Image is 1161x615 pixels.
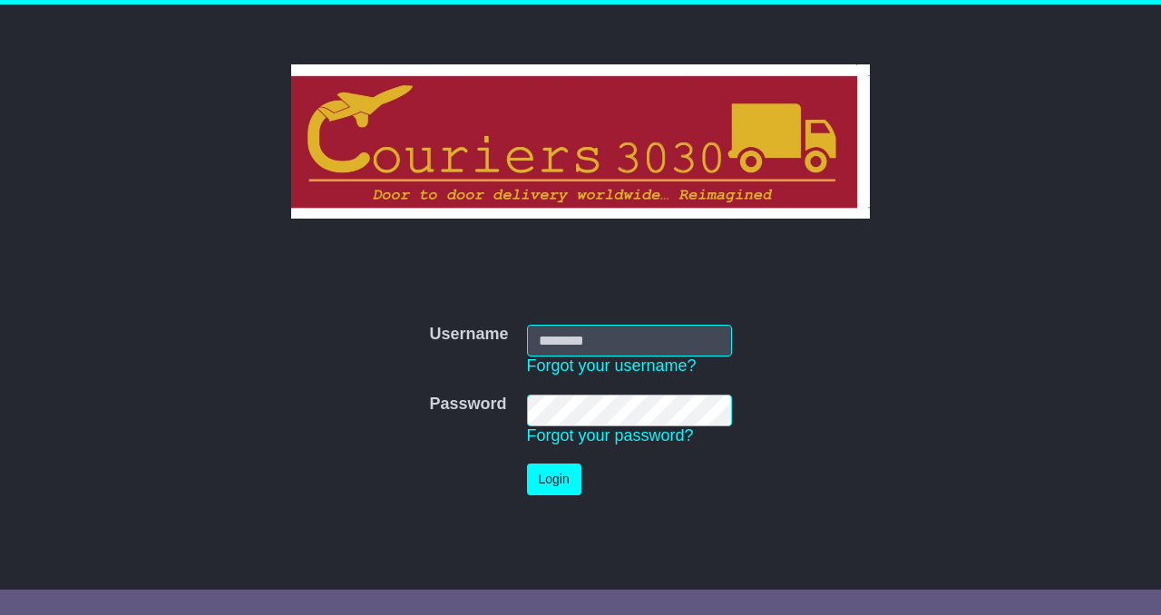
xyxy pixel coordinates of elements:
label: Username [429,325,508,345]
a: Forgot your username? [527,356,697,375]
img: Couriers 3030 [291,64,871,219]
label: Password [429,395,506,415]
a: Forgot your password? [527,426,694,444]
button: Login [527,464,581,495]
